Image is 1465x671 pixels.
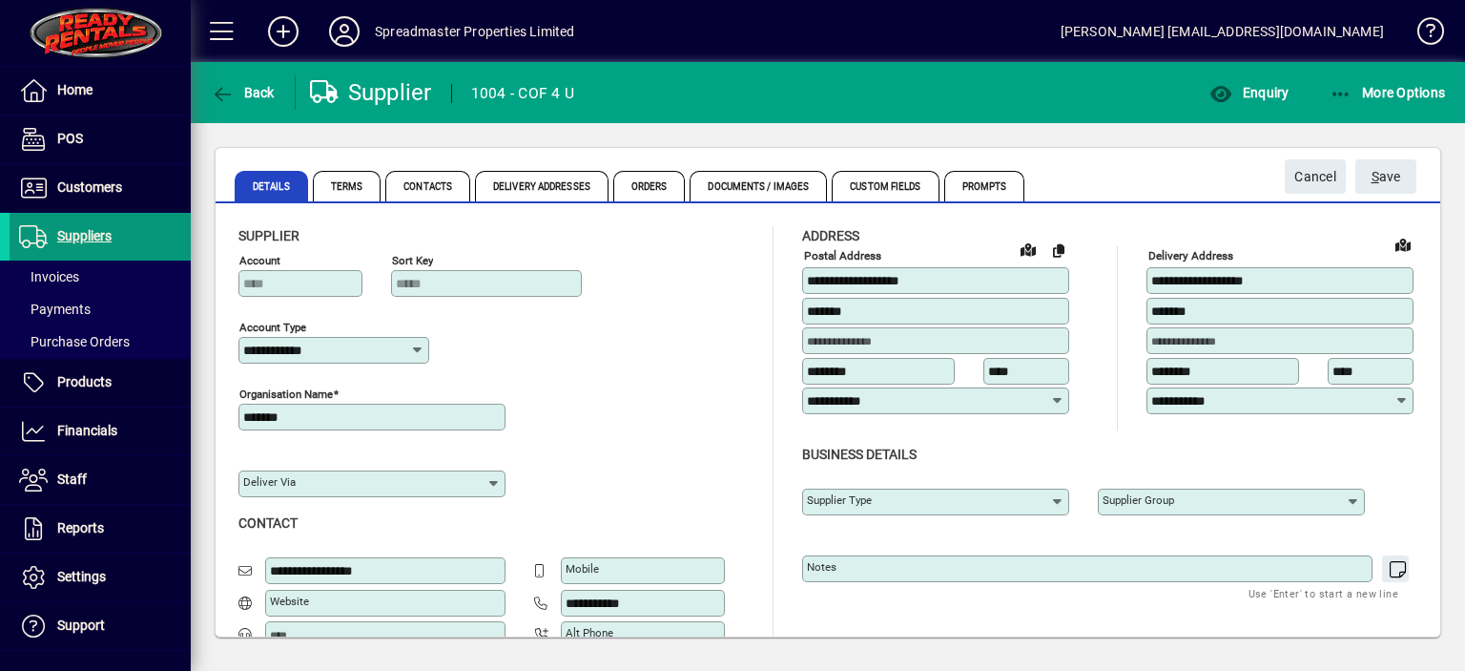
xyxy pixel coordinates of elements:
mat-label: Sort key [392,254,433,267]
div: 1004 - COF 4 U [471,78,575,109]
span: Prompts [944,171,1025,201]
a: POS [10,115,191,163]
span: More Options [1330,85,1446,100]
a: Purchase Orders [10,325,191,358]
button: Copy to Delivery address [1043,235,1074,265]
span: Custom Fields [832,171,939,201]
mat-label: Deliver via [243,475,296,489]
div: Spreadmaster Properties Limited [375,16,574,47]
span: Products [57,374,112,389]
a: Reports [10,505,191,553]
a: Staff [10,456,191,504]
span: Financials [57,423,117,438]
mat-label: Supplier group [1103,493,1174,507]
a: Products [10,359,191,407]
a: Financials [10,408,191,455]
a: Invoices [10,261,191,293]
button: Cancel [1285,159,1346,194]
a: View on map [1013,234,1043,264]
a: Support [10,602,191,650]
button: More Options [1325,75,1451,110]
span: Delivery Addresses [475,171,609,201]
span: Cancel [1294,161,1336,193]
span: Home [57,82,93,97]
mat-label: Account [239,254,280,267]
mat-label: Supplier type [807,493,872,507]
span: Enquiry [1209,85,1289,100]
mat-label: Alt Phone [566,626,613,640]
mat-label: Organisation name [239,388,333,401]
span: Customers [57,179,122,195]
span: Staff [57,472,87,487]
app-page-header-button: Back [191,75,296,110]
span: Details [235,171,308,201]
span: Suppliers [57,228,112,243]
button: Back [206,75,279,110]
mat-hint: Use 'Enter' to start a new line [1248,582,1398,604]
a: Payments [10,293,191,325]
mat-label: Notes [807,560,836,574]
a: Home [10,67,191,115]
span: Contacts [385,171,470,201]
button: Enquiry [1205,75,1293,110]
span: Supplier [238,228,299,243]
div: Supplier [310,77,432,108]
span: Payments [19,302,91,317]
span: Orders [613,171,686,201]
a: Settings [10,554,191,601]
span: Settings [57,569,106,584]
span: Terms [313,171,382,201]
a: Customers [10,164,191,212]
span: Address [802,228,859,243]
mat-label: Mobile [566,562,599,576]
a: Knowledge Base [1403,4,1441,66]
button: Profile [314,14,375,49]
span: Purchase Orders [19,334,130,349]
span: ave [1372,161,1401,193]
span: Support [57,618,105,633]
button: Add [253,14,314,49]
span: Business details [802,447,917,462]
button: Save [1355,159,1416,194]
a: View on map [1388,229,1418,260]
span: Documents / Images [690,171,827,201]
span: Invoices [19,269,79,284]
mat-label: Account Type [239,321,306,334]
mat-label: Website [270,595,309,608]
span: Back [211,85,275,100]
span: Reports [57,520,104,535]
div: [PERSON_NAME] [EMAIL_ADDRESS][DOMAIN_NAME] [1061,16,1384,47]
span: Contact [238,515,298,531]
span: S [1372,169,1379,184]
span: POS [57,131,83,146]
